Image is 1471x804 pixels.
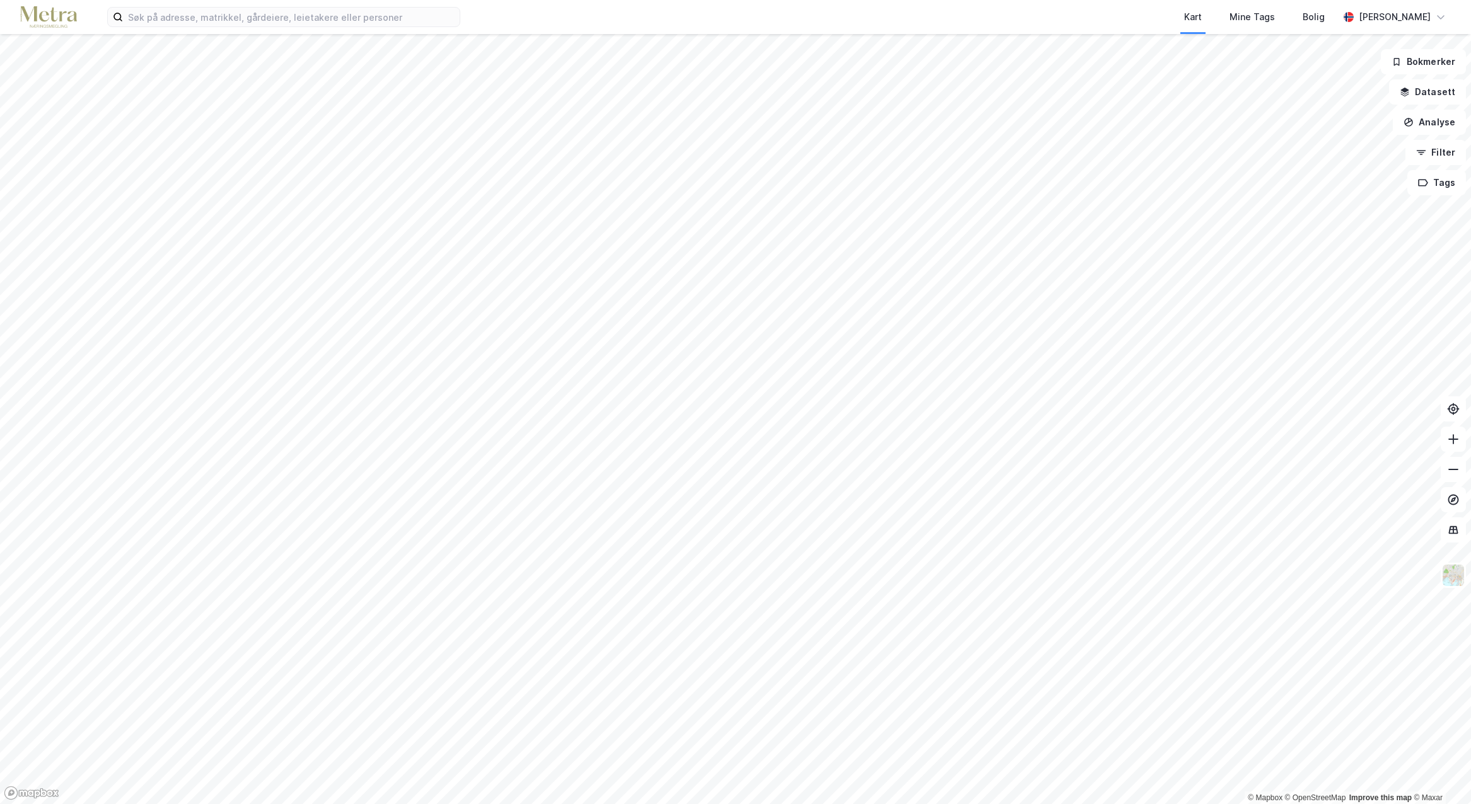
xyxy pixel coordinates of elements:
a: OpenStreetMap [1285,793,1346,802]
img: metra-logo.256734c3b2bbffee19d4.png [20,6,77,28]
div: [PERSON_NAME] [1359,9,1431,25]
div: Kontrollprogram for chat [1408,744,1471,804]
button: Bokmerker [1381,49,1466,74]
a: Mapbox homepage [4,786,59,800]
button: Filter [1405,140,1466,165]
button: Tags [1407,170,1466,195]
img: Z [1441,563,1465,587]
div: Bolig [1303,9,1325,25]
button: Datasett [1389,79,1466,105]
a: Improve this map [1349,793,1412,802]
input: Søk på adresse, matrikkel, gårdeiere, leietakere eller personer [123,8,460,26]
a: Mapbox [1248,793,1282,802]
div: Mine Tags [1230,9,1275,25]
div: Kart [1184,9,1202,25]
iframe: Chat Widget [1408,744,1471,804]
button: Analyse [1393,110,1466,135]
